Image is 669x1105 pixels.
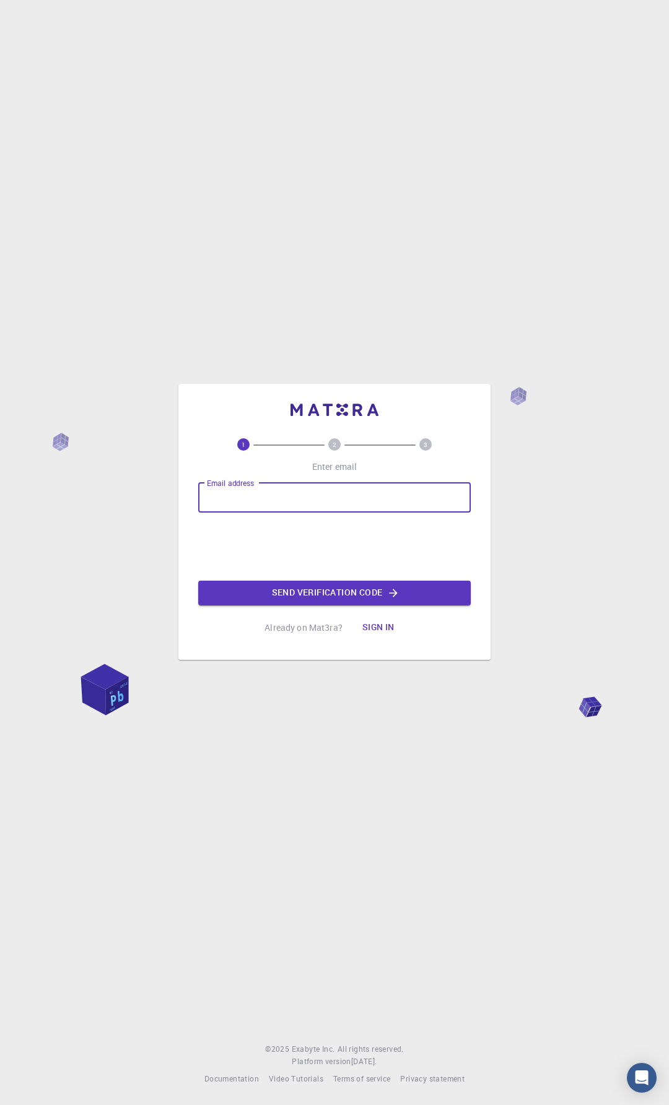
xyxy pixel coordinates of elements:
span: © 2025 [265,1043,291,1055]
span: [DATE] . [351,1056,377,1066]
span: Exabyte Inc. [292,1044,335,1054]
label: Email address [207,478,254,488]
a: Exabyte Inc. [292,1043,335,1055]
p: Already on Mat3ra? [265,622,343,634]
p: Enter email [312,461,357,473]
iframe: reCAPTCHA [240,522,429,571]
span: All rights reserved. [338,1043,404,1055]
a: Privacy statement [400,1073,465,1085]
div: Open Intercom Messenger [627,1063,657,1093]
span: Privacy statement [400,1073,465,1083]
span: Platform version [292,1055,351,1068]
span: Terms of service [333,1073,390,1083]
a: Documentation [204,1073,259,1085]
button: Sign in [352,615,404,640]
span: Video Tutorials [269,1073,323,1083]
span: Documentation [204,1073,259,1083]
text: 2 [333,440,336,449]
a: Terms of service [333,1073,390,1085]
a: [DATE]. [351,1055,377,1068]
text: 1 [242,440,245,449]
a: Video Tutorials [269,1073,323,1085]
button: Send verification code [198,581,471,605]
text: 3 [424,440,427,449]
